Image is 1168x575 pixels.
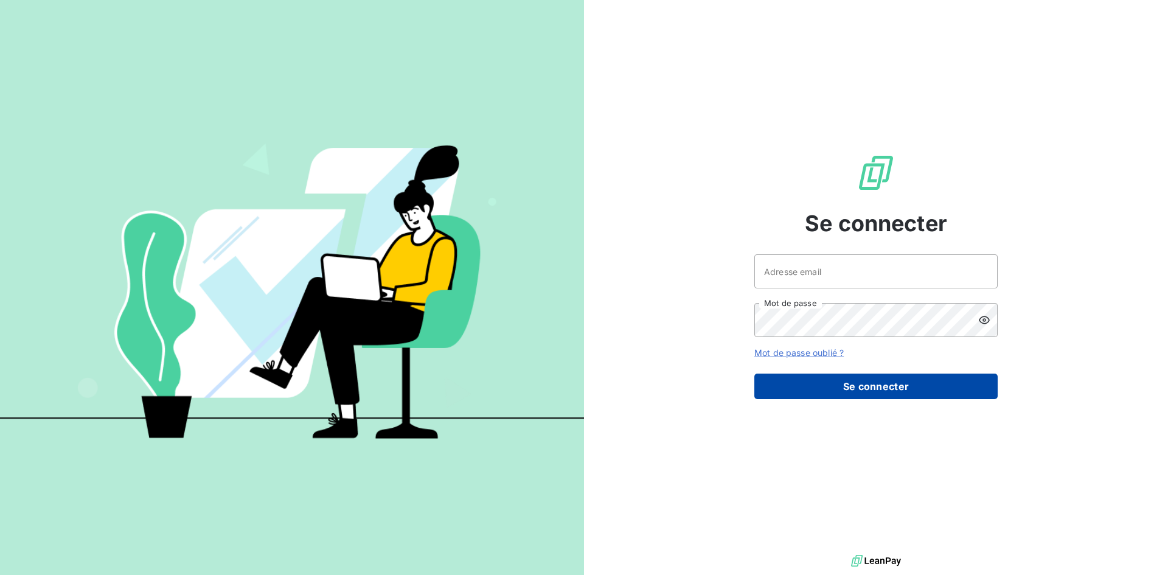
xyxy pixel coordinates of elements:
[857,153,895,192] img: Logo LeanPay
[851,552,901,570] img: logo
[754,374,998,399] button: Se connecter
[754,347,844,358] a: Mot de passe oublié ?
[754,254,998,288] input: placeholder
[805,207,947,240] span: Se connecter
